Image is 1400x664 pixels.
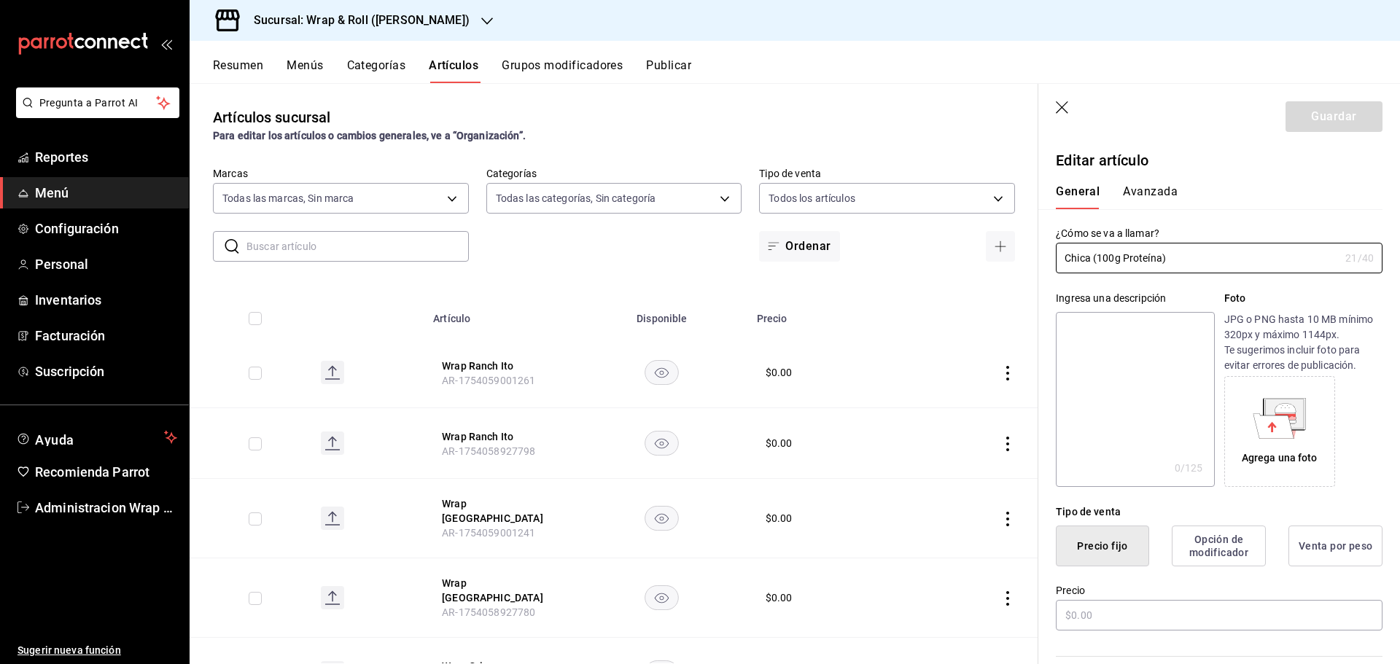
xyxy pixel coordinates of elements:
[16,87,179,118] button: Pregunta a Parrot AI
[35,219,177,238] span: Configuración
[748,291,901,337] th: Precio
[347,58,406,83] button: Categorías
[1345,251,1374,265] div: 21 /40
[35,254,177,274] span: Personal
[442,496,559,526] button: edit-product-location
[1056,504,1382,520] div: Tipo de venta
[442,527,535,539] span: AR-1754059001241
[1056,184,1365,209] div: navigation tabs
[1224,312,1382,373] p: JPG o PNG hasta 10 MB mínimo 320px y máximo 1144px. Te sugerimos incluir foto para evitar errores...
[442,429,559,444] button: edit-product-location
[645,360,679,385] button: availability-product
[424,291,576,337] th: Artículo
[766,590,793,605] div: $ 0.00
[496,191,656,206] span: Todas las categorías, Sin categoría
[442,606,535,618] span: AR-1754058927780
[646,58,691,83] button: Publicar
[1000,366,1015,380] button: actions
[1175,461,1203,475] div: 0 /125
[35,326,177,345] span: Facturación
[1056,291,1214,306] div: Ingresa una descripción
[429,58,478,83] button: Artículos
[576,291,747,337] th: Disponible
[1056,600,1382,630] input: $0.00
[1242,450,1318,466] div: Agrega una foto
[1224,291,1382,306] p: Foto
[759,231,839,262] button: Ordenar
[1056,228,1382,238] label: ¿Cómo se va a llamar?
[442,375,535,386] span: AR-1754059001261
[35,462,177,482] span: Recomienda Parrot
[35,429,158,446] span: Ayuda
[486,168,742,179] label: Categorías
[222,191,354,206] span: Todas las marcas, Sin marca
[242,12,470,29] h3: Sucursal: Wrap & Roll ([PERSON_NAME])
[442,576,559,605] button: edit-product-location
[35,290,177,310] span: Inventarios
[442,445,535,457] span: AR-1754058927798
[35,362,177,381] span: Suscripción
[35,498,177,517] span: Administracion Wrap N Roll
[759,168,1015,179] label: Tipo de venta
[645,431,679,456] button: availability-product
[645,585,679,610] button: availability-product
[1000,512,1015,526] button: actions
[213,130,526,141] strong: Para editar los artículos o cambios generales, ve a “Organización”.
[246,232,469,261] input: Buscar artículo
[10,106,179,121] a: Pregunta a Parrot AI
[213,58,263,83] button: Resumen
[213,58,1400,83] div: navigation tabs
[645,506,679,531] button: availability-product
[766,365,793,380] div: $ 0.00
[1056,585,1382,595] label: Precio
[766,511,793,526] div: $ 0.00
[213,106,330,128] div: Artículos sucursal
[213,168,469,179] label: Marcas
[1056,184,1100,209] button: General
[35,183,177,203] span: Menú
[160,38,172,50] button: open_drawer_menu
[1288,526,1382,566] button: Venta por peso
[769,191,855,206] span: Todos los artículos
[1056,149,1382,171] p: Editar artículo
[442,359,559,373] button: edit-product-location
[1056,526,1149,566] button: Precio fijo
[17,643,177,658] span: Sugerir nueva función
[1123,184,1178,209] button: Avanzada
[502,58,623,83] button: Grupos modificadores
[1172,526,1266,566] button: Opción de modificador
[1000,437,1015,451] button: actions
[35,147,177,167] span: Reportes
[39,95,157,111] span: Pregunta a Parrot AI
[287,58,323,83] button: Menús
[766,436,793,450] div: $ 0.00
[1228,380,1331,483] div: Agrega una foto
[1000,591,1015,606] button: actions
